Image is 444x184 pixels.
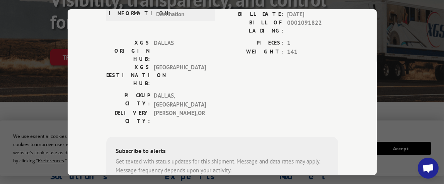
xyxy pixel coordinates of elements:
label: XGS DESTINATION HUB: [106,63,150,88]
div: Open chat [418,158,439,179]
label: BILL DATE: [222,10,283,19]
span: [DATE] [287,10,338,19]
span: DALLAS [154,39,206,63]
label: PIECES: [222,39,283,48]
span: 1 [287,39,338,48]
label: DELIVERY INFORMATION: [109,1,152,19]
span: [GEOGRAPHIC_DATA] [154,63,206,88]
label: PICKUP CITY: [106,91,150,109]
span: 141 [287,47,338,56]
div: Get texted with status updates for this shipment. Message and data rates may apply. Message frequ... [116,157,329,175]
span: [PERSON_NAME] , OR [154,109,206,125]
span: DALLAS , [GEOGRAPHIC_DATA] [154,91,206,109]
span: In Transit to Destination [156,1,208,19]
label: DELIVERY CITY: [106,109,150,125]
label: XGS ORIGIN HUB: [106,39,150,63]
div: Subscribe to alerts [116,146,329,157]
label: WEIGHT: [222,47,283,56]
span: 0001091822 [287,19,338,35]
label: BILL OF LADING: [222,19,283,35]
